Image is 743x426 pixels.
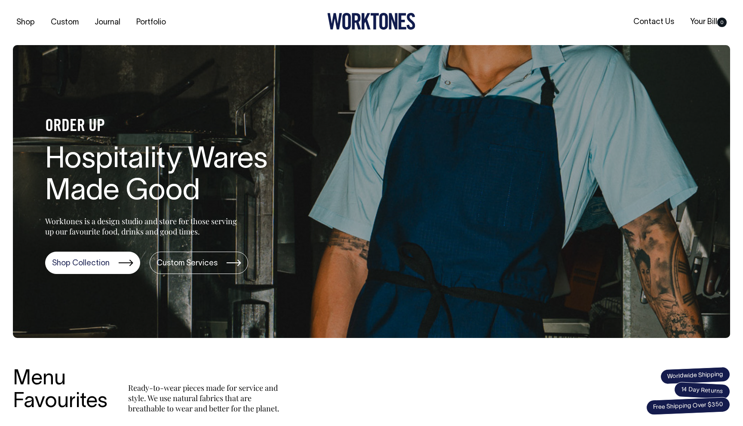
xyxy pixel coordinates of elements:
a: Custom Services [150,252,248,274]
h3: Menu Favourites [13,368,107,414]
a: Shop Collection [45,252,140,274]
p: Ready-to-wear pieces made for service and style. We use natural fabrics that are breathable to we... [128,383,283,414]
span: Free Shipping Over $350 [646,397,730,415]
span: 0 [717,18,727,27]
h1: Hospitality Wares Made Good [45,144,320,209]
span: 14 Day Returns [674,382,731,400]
a: Your Bill0 [687,15,730,29]
span: Worldwide Shipping [660,366,730,384]
a: Portfolio [133,15,169,30]
a: Contact Us [630,15,678,29]
a: Custom [47,15,82,30]
a: Shop [13,15,38,30]
h4: ORDER UP [45,118,320,136]
a: Journal [91,15,124,30]
p: Worktones is a design studio and store for those serving up our favourite food, drinks and good t... [45,216,241,237]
